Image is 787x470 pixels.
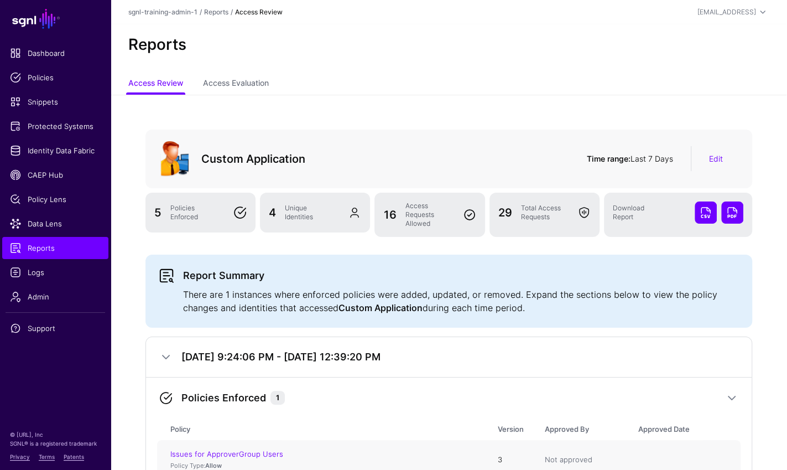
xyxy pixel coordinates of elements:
[168,423,496,435] div: Policy
[10,145,101,156] span: Identity Data Fabric
[2,213,108,235] a: Data Lens
[170,450,283,458] a: Issues for ApproverGroup Users
[128,8,197,16] a: sgnl-training-admin-1
[157,141,192,177] img: svg+xml;base64,PHN2ZyB3aWR0aD0iOTgiIGhlaWdodD0iMTIyIiB2aWV3Qm94PSIwIDAgOTggMTIyIiBmaWxsPSJub25lIi...
[496,423,543,435] div: Version
[2,261,108,283] a: Logs
[10,453,30,460] a: Privacy
[517,204,573,221] div: Total Access Requests
[709,154,723,163] a: Edit
[582,153,677,164] div: Last 7 Days
[228,7,235,17] div: /
[2,164,108,186] a: CAEP Hub
[10,121,101,132] span: Protected Systems
[10,267,101,278] span: Logs
[150,202,166,224] div: 5
[10,72,101,83] span: Policies
[636,423,729,435] div: Approved Date
[183,268,739,283] h3: Report Summary
[264,202,280,224] div: 4
[587,154,630,163] strong: Time range:
[181,350,738,364] h3: [DATE] 9:24:06 PM - [DATE] 12:39:20 PM
[2,237,108,259] a: Reports
[2,286,108,308] a: Admin
[7,7,104,31] a: SGNL
[10,430,101,439] p: © [URL], Inc
[10,48,101,59] span: Dashboard
[201,150,543,168] h3: Custom Application
[235,8,283,16] strong: Access Review
[39,453,55,460] a: Terms
[280,204,343,221] div: Unique Identities
[2,66,108,89] a: Policies
[204,8,228,16] a: Reports
[543,423,636,435] div: Approved By
[2,42,108,64] a: Dashboard
[10,169,101,180] span: CAEP Hub
[170,462,222,469] small: Policy Type:
[10,323,101,334] span: Support
[64,453,84,460] a: Patents
[613,204,686,221] div: Download Report
[10,439,101,448] p: SGNL® is a registered trademark
[166,204,229,221] div: Policies Enforced
[10,194,101,205] span: Policy Lens
[205,462,222,469] strong: Allow
[128,74,183,95] a: Access Review
[128,35,186,54] h2: Reports
[270,391,285,405] span: 1
[10,96,101,107] span: Snippets
[2,140,108,162] a: Identity Data Fabric
[400,202,458,228] div: Access Requests Allowed
[2,115,108,137] a: Protected Systems
[203,74,269,95] a: Access Evaluation
[545,455,592,464] span: Not approved
[183,288,739,314] p: There are 1 instances where enforced policies were added, updated, or removed. Expand the section...
[2,91,108,113] a: Snippets
[494,202,517,224] div: 29
[496,454,543,466] div: 3
[10,242,101,254] span: Reports
[10,291,101,302] span: Admin
[197,7,204,17] div: /
[338,302,423,313] strong: Custom Application
[379,204,400,226] div: 16
[181,391,266,405] h3: Policies Enforced
[10,218,101,229] span: Data Lens
[2,188,108,210] a: Policy Lens
[697,7,756,17] div: [EMAIL_ADDRESS]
